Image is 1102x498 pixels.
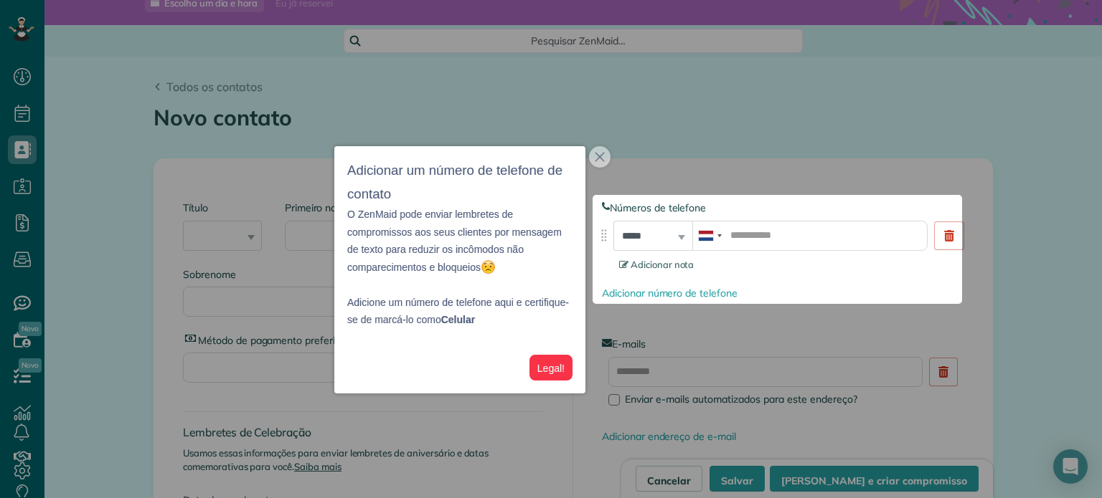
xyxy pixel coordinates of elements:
[347,163,562,201] font: Adicionar um número de telefone de contato
[596,228,611,243] img: drag_indicator-119b368615184ecde3eda3c64c821f6cf29d3e2b97b89ee44bc31753036683e5.png
[693,221,726,250] div: Holanda (Nederland): +31
[610,201,706,214] font: Números de telefone
[347,297,569,326] font: Adicione um número de telefone aqui e certifique-se de marcá-lo como
[481,259,496,274] img: :preocupado:
[631,259,694,270] font: Adicionar nota
[334,146,585,393] div: Adicione um número de telefone de contato. A ZenMaid pode enviar lembretes de compromissos aos se...
[589,146,611,168] button: fechar,
[441,314,475,325] font: Celular
[537,363,565,374] font: Legal!
[347,209,562,273] font: O ZenMaid pode enviar lembretes de compromissos aos seus clientes por mensagem de texto para redu...
[529,355,573,381] button: Legal!
[602,287,738,300] a: Adicionar número de telefone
